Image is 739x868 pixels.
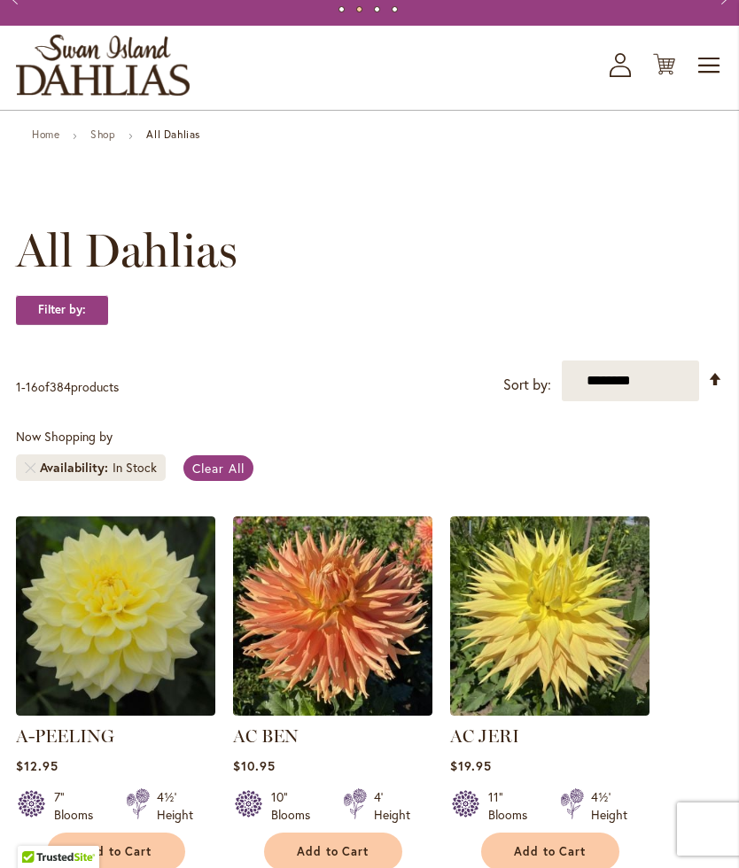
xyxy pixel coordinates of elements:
div: 4' Height [374,788,410,824]
div: 10" Blooms [271,788,322,824]
a: Home [32,128,59,141]
span: Add to Cart [297,844,369,859]
a: A-PEELING [16,725,114,747]
img: AC Jeri [450,516,650,716]
div: 11" Blooms [488,788,539,824]
span: 1 [16,378,21,395]
a: Shop [90,128,115,141]
button: 3 of 4 [374,6,380,12]
a: Clear All [183,455,253,481]
button: 1 of 4 [338,6,345,12]
span: Now Shopping by [16,428,113,445]
img: AC BEN [233,516,432,716]
span: 384 [50,378,71,395]
span: Availability [40,459,113,477]
span: Add to Cart [80,844,152,859]
img: A-Peeling [16,516,215,716]
button: 2 of 4 [356,6,362,12]
label: Sort by: [503,368,551,401]
strong: All Dahlias [146,128,200,141]
a: A-Peeling [16,702,215,719]
div: 7" Blooms [54,788,105,824]
div: In Stock [113,459,157,477]
a: AC JERI [450,725,519,747]
span: All Dahlias [16,224,237,277]
a: AC BEN [233,702,432,719]
strong: Filter by: [16,295,108,325]
iframe: Launch Accessibility Center [13,805,63,855]
div: 4½' Height [157,788,193,824]
a: AC Jeri [450,702,650,719]
div: 4½' Height [591,788,627,824]
span: Add to Cart [514,844,587,859]
span: $12.95 [16,757,58,774]
span: $19.95 [450,757,492,774]
span: 16 [26,378,38,395]
a: Remove Availability In Stock [25,462,35,473]
button: 4 of 4 [392,6,398,12]
span: $10.95 [233,757,276,774]
a: AC BEN [233,725,299,747]
p: - of products [16,373,119,401]
span: Clear All [192,460,245,477]
a: store logo [16,35,190,96]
